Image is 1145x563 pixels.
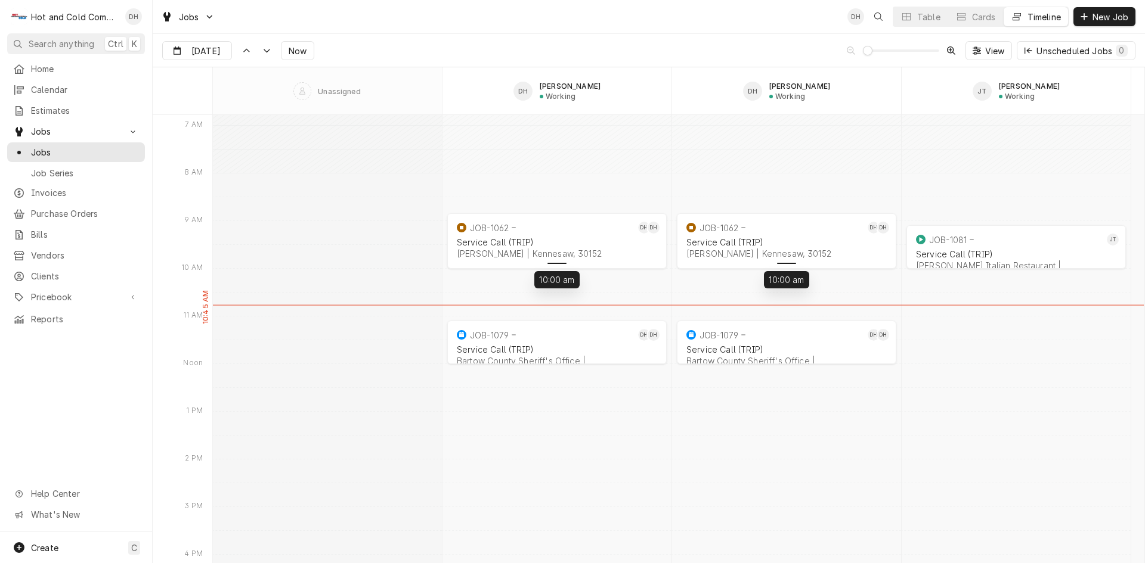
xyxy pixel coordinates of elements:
[177,358,209,371] div: Noon
[546,92,575,101] div: Working
[125,8,142,25] div: DH
[1005,92,1035,101] div: Working
[156,7,219,27] a: Go to Jobs
[179,453,209,466] div: 2 PM
[7,163,145,183] a: Job Series
[1017,41,1135,60] button: Unscheduled Jobs0
[31,228,139,241] span: Bills
[178,215,209,228] div: 9 AM
[31,146,139,158] span: Jobs
[7,59,145,79] a: Home
[31,186,139,199] span: Invoices
[31,543,58,553] span: Create
[7,33,145,54] button: Search anythingCtrlK
[540,82,601,91] div: [PERSON_NAME]
[29,38,94,50] span: Search anything
[999,82,1060,91] div: [PERSON_NAME]
[180,406,209,419] div: 1 PM
[31,125,121,138] span: Jobs
[973,82,992,101] div: Jason Thomason's Avatar
[179,120,209,133] div: 7 AM
[7,142,145,162] a: Jobs
[513,82,533,101] div: Daryl Harris's Avatar
[1036,45,1128,57] div: Unscheduled Jobs
[178,167,209,181] div: 8 AM
[7,245,145,265] a: Vendors
[31,11,119,23] div: Hot and Cold Commercial Kitchens, Inc.
[7,484,145,503] a: Go to Help Center
[1028,11,1061,23] div: Timeline
[7,80,145,99] a: Calendar
[1073,7,1135,26] button: New Job
[11,8,27,25] div: Hot and Cold Commercial Kitchens, Inc.'s Avatar
[31,207,139,220] span: Purchase Orders
[178,549,209,562] div: 4 PM
[7,225,145,244] a: Bills
[162,41,232,60] button: [DATE]
[972,11,996,23] div: Cards
[179,11,199,23] span: Jobs
[318,87,361,96] div: Unassigned
[199,288,212,326] label: 10:45 AM
[125,8,142,25] div: Daryl Harris's Avatar
[869,7,888,26] button: Open search
[178,501,209,514] div: 3 PM
[917,11,940,23] div: Table
[775,92,805,101] div: Working
[31,270,139,282] span: Clients
[847,8,864,25] div: DH
[7,122,145,141] a: Go to Jobs
[7,183,145,203] a: Invoices
[108,38,123,50] span: Ctrl
[7,266,145,286] a: Clients
[132,38,137,50] span: K
[31,63,139,75] span: Home
[743,82,762,101] div: DH
[31,104,139,117] span: Estimates
[7,287,145,307] a: Go to Pricebook
[131,542,137,554] span: C
[281,41,314,60] button: Now
[11,8,27,25] div: H
[31,313,139,325] span: Reports
[965,41,1013,60] button: View
[983,45,1007,57] span: View
[847,8,864,25] div: Daryl Harris's Avatar
[769,82,830,91] div: [PERSON_NAME]
[31,249,139,262] span: Vendors
[973,82,992,101] div: JT
[1118,44,1125,57] div: 0
[7,204,145,223] a: Purchase Orders
[31,487,138,500] span: Help Center
[7,101,145,120] a: Estimates
[31,508,138,521] span: What's New
[1090,11,1131,23] span: New Job
[7,505,145,524] a: Go to What's New
[7,309,145,329] a: Reports
[31,291,121,303] span: Pricebook
[513,82,533,101] div: DH
[213,67,1131,115] div: SPACE for context menu
[31,167,139,179] span: Job Series
[743,82,762,101] div: David Harris's Avatar
[153,67,212,115] div: SPACE for context menu
[286,45,309,57] span: Now
[31,83,139,96] span: Calendar
[175,263,209,276] div: 10 AM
